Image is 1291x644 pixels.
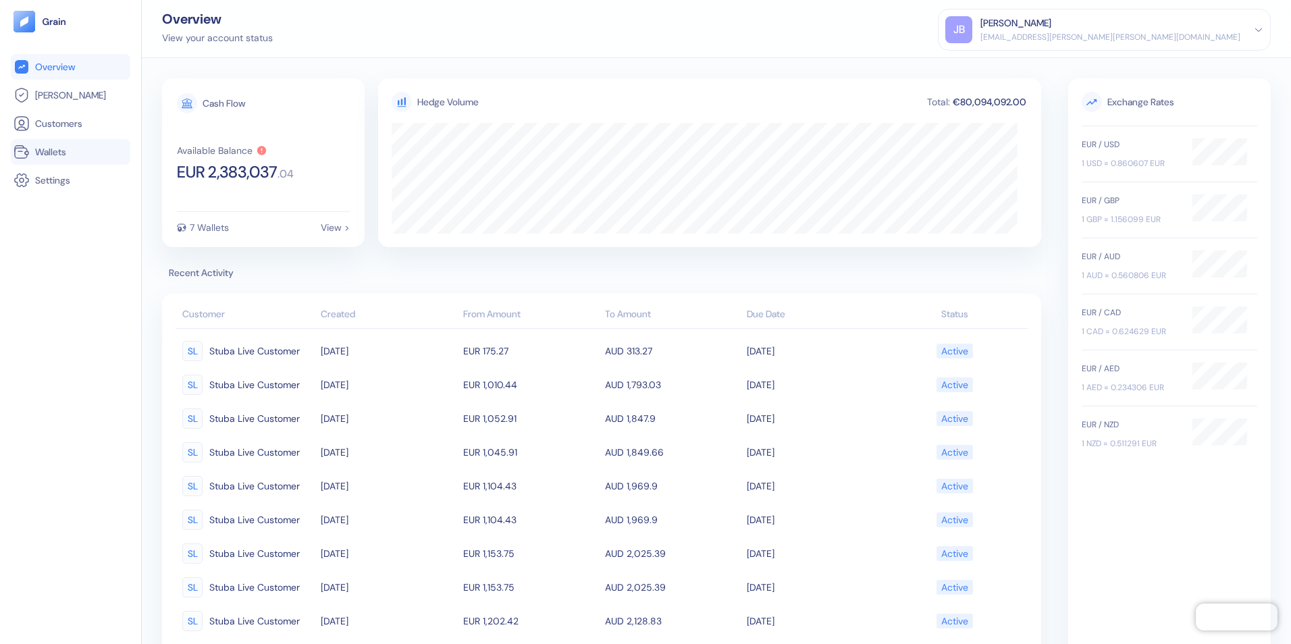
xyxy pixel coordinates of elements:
[941,542,968,565] div: Active
[182,375,203,395] div: SL
[1082,381,1179,394] div: 1 AED = 0.234306 EUR
[460,435,602,469] td: EUR 1,045.91
[941,441,968,464] div: Active
[602,469,743,503] td: AUD 1,969.9
[602,302,743,329] th: To Amount
[317,537,459,570] td: [DATE]
[209,373,300,396] span: Stuba Live Customer
[743,537,885,570] td: [DATE]
[209,542,300,565] span: Stuba Live Customer
[460,368,602,402] td: EUR 1,010.44
[278,169,294,180] span: . 04
[317,503,459,537] td: [DATE]
[317,435,459,469] td: [DATE]
[1082,269,1179,281] div: 1 AUD = 0.560806 EUR
[743,302,885,329] th: Due Date
[951,97,1028,107] div: €80,094,092.00
[1082,194,1179,207] div: EUR / GBP
[602,604,743,638] td: AUD 2,128.83
[460,537,602,570] td: EUR 1,153.75
[317,570,459,604] td: [DATE]
[1082,325,1179,338] div: 1 CAD = 0.624629 EUR
[602,570,743,604] td: AUD 2,025.39
[35,173,70,187] span: Settings
[209,610,300,633] span: Stuba Live Customer
[317,402,459,435] td: [DATE]
[1082,306,1179,319] div: EUR / CAD
[42,17,67,26] img: logo
[162,266,1041,280] span: Recent Activity
[321,223,350,232] div: View >
[177,164,278,180] span: EUR 2,383,037
[460,402,602,435] td: EUR 1,052.91
[317,368,459,402] td: [DATE]
[14,11,35,32] img: logo-tablet-V2.svg
[203,99,245,108] div: Cash Flow
[209,441,300,464] span: Stuba Live Customer
[1082,419,1179,431] div: EUR / NZD
[182,408,203,429] div: SL
[743,503,885,537] td: [DATE]
[209,407,300,430] span: Stuba Live Customer
[182,341,203,361] div: SL
[743,604,885,638] td: [DATE]
[209,576,300,599] span: Stuba Live Customer
[35,88,106,102] span: [PERSON_NAME]
[14,59,128,75] a: Overview
[941,576,968,599] div: Active
[162,12,273,26] div: Overview
[182,476,203,496] div: SL
[602,503,743,537] td: AUD 1,969.9
[602,435,743,469] td: AUD 1,849.66
[1082,92,1257,112] span: Exchange Rates
[182,577,203,597] div: SL
[743,402,885,435] td: [DATE]
[980,31,1240,43] div: [EMAIL_ADDRESS][PERSON_NAME][PERSON_NAME][DOMAIN_NAME]
[317,334,459,368] td: [DATE]
[190,223,229,232] div: 7 Wallets
[602,537,743,570] td: AUD 2,025.39
[602,402,743,435] td: AUD 1,847.9
[35,117,82,130] span: Customers
[317,604,459,638] td: [DATE]
[1082,213,1179,225] div: 1 GBP = 1.156099 EUR
[743,469,885,503] td: [DATE]
[209,508,300,531] span: Stuba Live Customer
[182,442,203,462] div: SL
[1082,157,1179,169] div: 1 USD = 0.860607 EUR
[980,16,1051,30] div: [PERSON_NAME]
[1082,437,1179,450] div: 1 NZD = 0.511291 EUR
[941,508,968,531] div: Active
[460,469,602,503] td: EUR 1,104.43
[1082,250,1179,263] div: EUR / AUD
[14,172,128,188] a: Settings
[743,570,885,604] td: [DATE]
[941,610,968,633] div: Active
[209,475,300,498] span: Stuba Live Customer
[162,31,273,45] div: View your account status
[889,307,1021,321] div: Status
[1196,603,1277,630] iframe: Chatra live chat
[35,60,75,74] span: Overview
[182,510,203,530] div: SL
[460,570,602,604] td: EUR 1,153.75
[14,87,128,103] a: [PERSON_NAME]
[602,368,743,402] td: AUD 1,793.03
[945,16,972,43] div: JB
[743,435,885,469] td: [DATE]
[182,543,203,564] div: SL
[176,302,317,329] th: Customer
[1082,363,1179,375] div: EUR / AED
[35,145,66,159] span: Wallets
[317,302,459,329] th: Created
[182,611,203,631] div: SL
[941,407,968,430] div: Active
[14,144,128,160] a: Wallets
[1082,138,1179,151] div: EUR / USD
[177,145,267,156] button: Available Balance
[941,475,968,498] div: Active
[743,334,885,368] td: [DATE]
[460,334,602,368] td: EUR 175.27
[602,334,743,368] td: AUD 313.27
[941,340,968,363] div: Active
